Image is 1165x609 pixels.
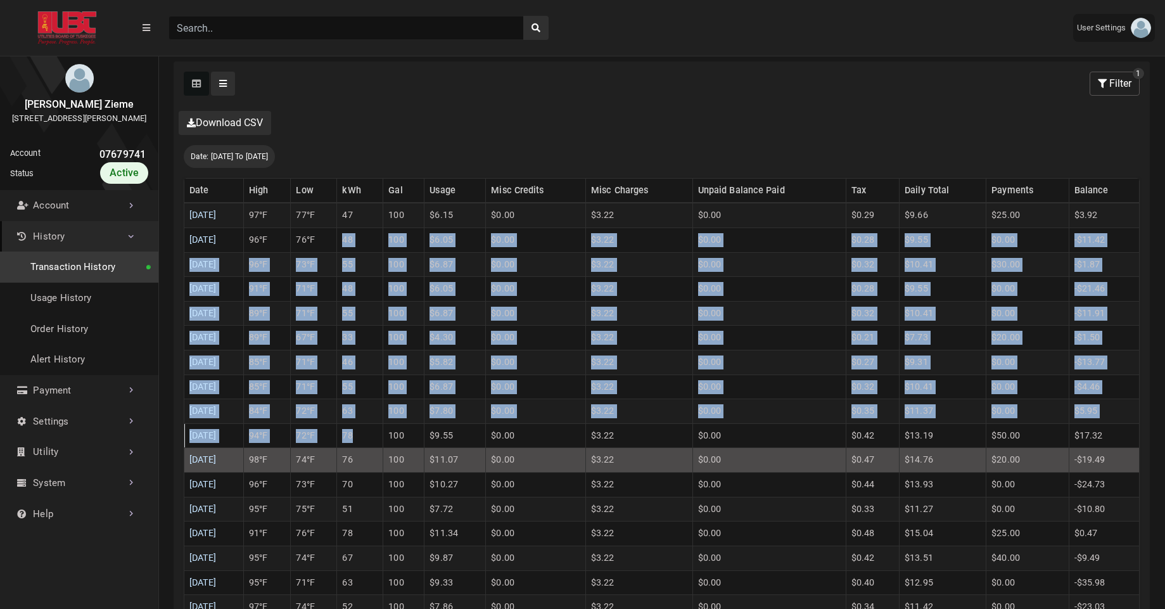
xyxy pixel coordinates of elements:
[291,326,337,350] td: 67°F
[337,473,383,497] td: 70
[846,497,899,522] td: $0.33
[189,479,217,490] a: [DATE]
[383,301,424,326] td: 100
[846,301,899,326] td: $0.32
[586,497,693,522] td: $3.22
[692,350,846,375] td: $0.00
[424,326,486,350] td: $4.30
[291,203,337,228] td: 77°F
[243,546,291,570] td: 95°F
[424,178,486,203] th: Usage
[900,497,986,522] td: $11.27
[692,178,846,203] th: Unpaid Balance Paid
[986,178,1069,203] th: Payments
[846,423,899,448] td: $0.42
[383,350,424,375] td: 100
[586,178,693,203] th: Misc Charges
[986,252,1069,277] td: $30.00
[291,570,337,595] td: 71°F
[41,147,148,162] div: 07679741
[243,522,291,546] td: 91°F
[189,234,217,245] a: [DATE]
[424,546,486,570] td: $9.87
[986,277,1069,302] td: $0.00
[424,350,486,375] td: $5.82
[424,277,486,302] td: $6.05
[692,252,846,277] td: $0.00
[291,178,337,203] th: Low
[189,210,217,221] a: [DATE]
[1077,22,1131,34] span: User Settings
[486,178,586,203] th: Misc Credits
[383,375,424,399] td: 100
[900,473,986,497] td: $13.93
[1069,178,1139,203] th: Balance
[211,152,269,161] span: [DATE] To [DATE]
[337,546,383,570] td: 67
[486,277,586,302] td: $0.00
[1069,301,1139,326] td: -$11.91
[243,203,291,228] td: 97°F
[900,546,986,570] td: $13.51
[986,423,1069,448] td: $50.00
[291,497,337,522] td: 75°F
[424,473,486,497] td: $10.27
[486,546,586,570] td: $0.00
[900,350,986,375] td: $9.31
[243,301,291,326] td: 89°F
[291,375,337,399] td: 71°F
[986,326,1069,350] td: $20.00
[337,228,383,253] td: 48
[986,522,1069,546] td: $25.00
[846,448,899,473] td: $0.47
[692,301,846,326] td: $0.00
[692,399,846,424] td: $0.00
[846,399,899,424] td: $0.35
[692,203,846,228] td: $0.00
[900,570,986,595] td: $12.95
[291,228,337,253] td: 76°F
[189,381,217,392] a: [DATE]
[1069,252,1139,277] td: -$1.87
[383,473,424,497] td: 100
[383,252,424,277] td: 100
[189,406,217,416] a: [DATE]
[846,522,899,546] td: $0.48
[586,252,693,277] td: $3.22
[337,423,383,448] td: 78
[692,326,846,350] td: $0.00
[189,577,217,588] a: [DATE]
[1069,277,1139,302] td: -$21.46
[424,522,486,546] td: $11.34
[692,546,846,570] td: $0.00
[243,350,291,375] td: 85°F
[692,570,846,595] td: $0.00
[846,473,899,497] td: $0.44
[243,448,291,473] td: 98°F
[10,147,41,162] div: Account
[692,522,846,546] td: $0.00
[424,252,486,277] td: $6.87
[486,522,586,546] td: $0.00
[486,423,586,448] td: $0.00
[184,178,244,203] th: Date
[243,252,291,277] td: 96°F
[383,448,424,473] td: 100
[337,203,383,228] td: 47
[337,252,383,277] td: 55
[586,375,693,399] td: $3.22
[486,326,586,350] td: $0.00
[900,228,986,253] td: $9.55
[424,448,486,473] td: $11.07
[986,203,1069,228] td: $25.00
[900,301,986,326] td: $10.41
[1069,473,1139,497] td: -$24.73
[243,423,291,448] td: 94°F
[189,357,217,368] a: [DATE]
[383,277,424,302] td: 100
[383,228,424,253] td: 100
[486,448,586,473] td: $0.00
[383,423,424,448] td: 100
[383,570,424,595] td: 100
[846,375,899,399] td: $0.32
